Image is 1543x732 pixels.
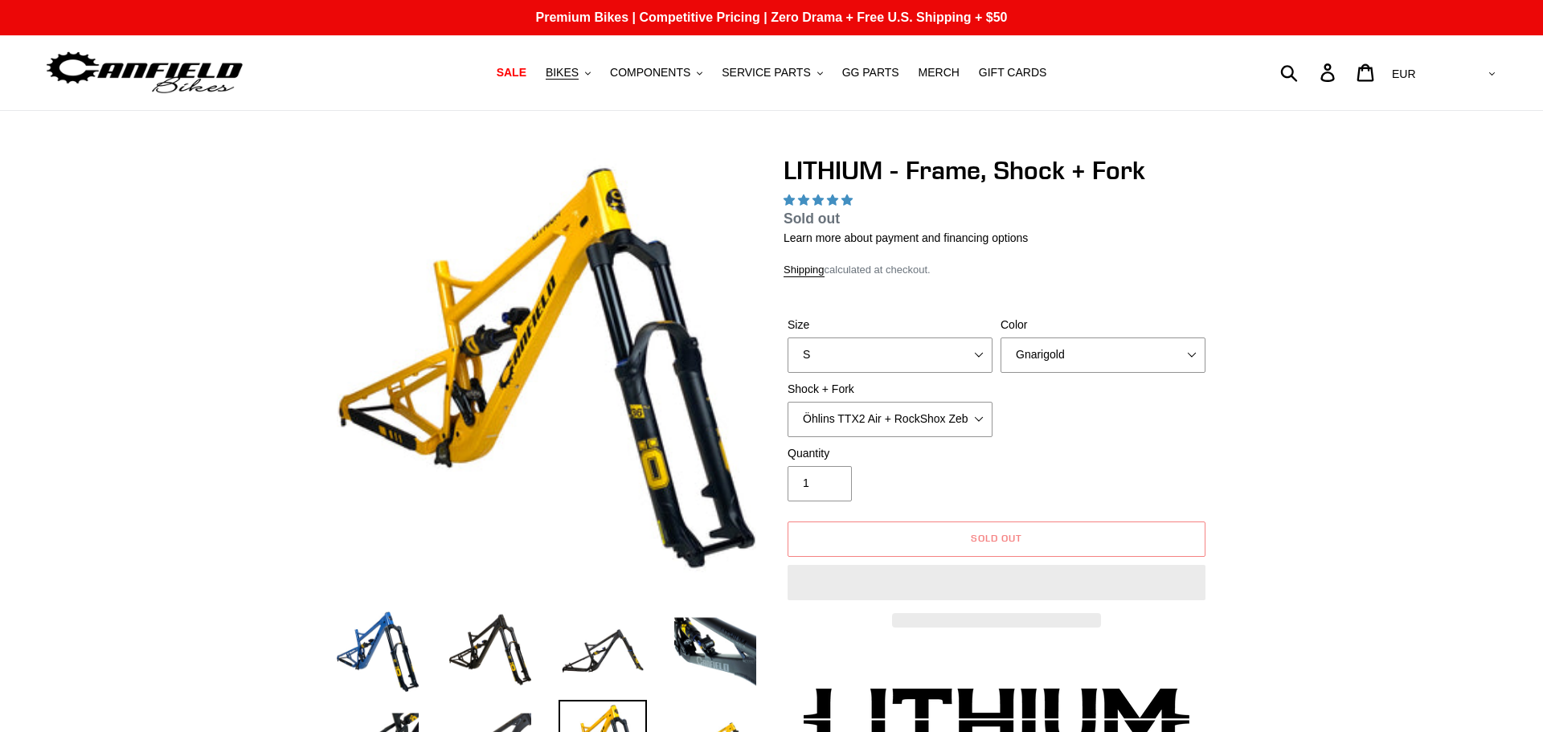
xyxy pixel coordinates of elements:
[610,66,690,80] span: COMPONENTS
[446,607,534,695] img: Load image into Gallery viewer, LITHIUM - Frame, Shock + Fork
[334,607,422,695] img: Load image into Gallery viewer, LITHIUM - Frame, Shock + Fork
[788,445,993,462] label: Quantity
[971,62,1055,84] a: GIFT CARDS
[784,194,856,207] span: 5.00 stars
[919,66,960,80] span: MERCH
[1001,317,1205,333] label: Color
[546,66,579,80] span: BIKES
[337,158,756,578] img: LITHIUM - Frame, Shock + Fork
[971,532,1022,544] span: Sold out
[842,66,899,80] span: GG PARTS
[784,264,825,277] a: Shipping
[784,262,1209,278] div: calculated at checkout.
[538,62,599,84] button: BIKES
[784,231,1028,244] a: Learn more about payment and financing options
[602,62,710,84] button: COMPONENTS
[44,47,245,98] img: Canfield Bikes
[979,66,1047,80] span: GIFT CARDS
[784,211,840,227] span: Sold out
[1289,55,1330,90] input: Search
[671,607,759,695] img: Load image into Gallery viewer, LITHIUM - Frame, Shock + Fork
[489,62,534,84] a: SALE
[722,66,810,80] span: SERVICE PARTS
[714,62,830,84] button: SERVICE PARTS
[497,66,526,80] span: SALE
[788,317,993,333] label: Size
[788,521,1205,557] button: Sold out
[911,62,968,84] a: MERCH
[559,607,647,695] img: Load image into Gallery viewer, LITHIUM - Frame, Shock + Fork
[784,155,1209,186] h1: LITHIUM - Frame, Shock + Fork
[788,381,993,398] label: Shock + Fork
[834,62,907,84] a: GG PARTS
